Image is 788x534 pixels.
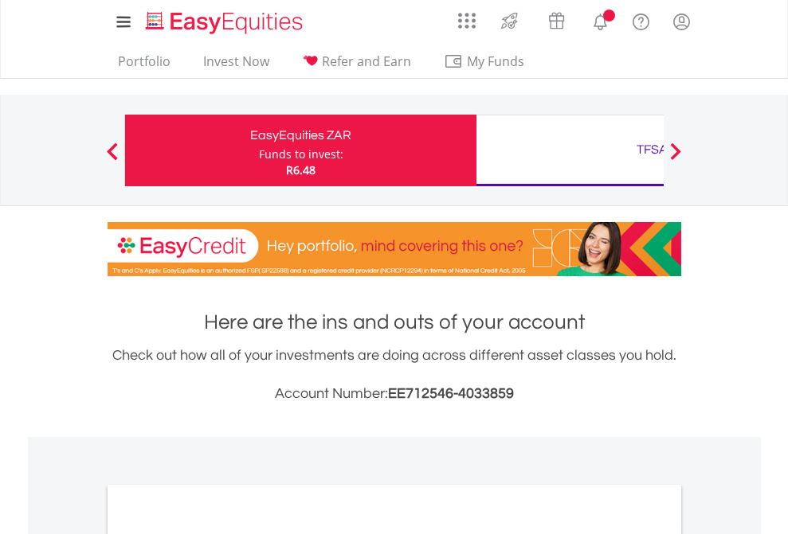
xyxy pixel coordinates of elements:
img: vouchers-v2.svg [543,8,570,33]
span: My Funds [444,51,548,72]
a: Home page [139,4,309,36]
h1: Here are the ins and outs of your account [108,308,681,337]
a: Portfolio [112,53,177,78]
img: grid-menu-icon.svg [458,12,476,29]
span: Refer and Earn [322,53,411,70]
a: My Profile [661,4,702,39]
span: R6.48 [286,162,316,177]
img: EasyCredit Promotion Banner [108,222,681,276]
a: Notifications [580,4,621,36]
a: Vouchers [533,4,580,33]
a: AppsGrid [448,4,486,29]
div: EasyEquities ZAR [135,124,467,146]
img: thrive-v2.svg [496,8,523,33]
a: Invest Now [197,53,276,78]
a: FAQ's and Support [621,4,661,36]
button: Previous [96,150,128,166]
img: EasyEquities_Logo.png [143,10,309,36]
span: EE712546-4033859 [388,386,514,401]
div: Check out how all of your investments are doing across different asset classes you hold. [108,345,681,405]
button: Next [660,150,692,166]
a: Refer and Earn [296,53,418,78]
h3: Account Number: [108,383,681,405]
div: Funds to invest: [259,146,343,162]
